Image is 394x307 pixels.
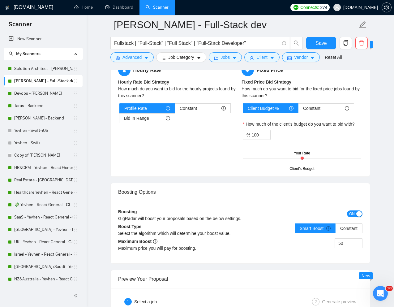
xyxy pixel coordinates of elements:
[300,4,319,11] span: Connects:
[270,56,274,60] span: caret-down
[197,56,201,60] span: caret-down
[122,54,142,61] span: Advanced
[325,54,342,61] a: Reset All
[5,3,10,13] img: logo
[73,66,78,71] span: holder
[73,240,78,244] span: holder
[248,104,279,113] span: Client Budget %
[144,56,148,60] span: caret-down
[118,183,362,201] div: Boosting Options
[4,223,83,236] li: Switzerland - Yevhen - React General - СL
[14,211,73,223] a: SaaS - Yevhen - React General - СL
[4,20,37,33] span: Scanner
[14,124,73,137] a: Yevhen - Swift+iOS
[221,106,226,110] span: info-circle
[4,273,83,285] li: NZ&Australia - Yevhen - React General - СL
[9,51,41,56] span: My Scanners
[293,5,298,10] img: upwork-logo.png
[290,37,302,49] button: search
[166,106,170,110] span: info-circle
[214,56,218,60] span: folder
[4,33,83,45] li: New Scanner
[251,130,270,140] input: How much of the client's budget do you want to bid with?
[14,199,73,211] a: 💸 Yevhen - React General - СL
[110,52,154,62] button: settingAdvancedcaret-down
[221,54,230,61] span: Jobs
[73,277,78,282] span: holder
[340,37,352,49] button: copy
[114,39,279,47] input: Search Freelance Jobs...
[73,227,78,232] span: holder
[306,37,336,49] button: Save
[243,121,355,128] label: How much of the client's budget do you want to bid with?
[73,79,78,84] span: holder
[168,54,194,61] span: Job Category
[14,63,73,75] a: Solution Architect - [PERSON_NAME]
[335,5,339,10] span: user
[73,252,78,257] span: holder
[382,5,392,10] a: setting
[118,215,302,222] div: GigRadar will boost your proposals based on the below settings.
[4,100,83,112] li: Taras - Backend
[118,224,141,229] b: Boost Type
[322,298,356,305] div: Generate preview
[359,21,367,29] span: edit
[74,5,93,10] a: homeHome
[362,273,370,278] span: New
[14,149,73,162] a: Copy of [PERSON_NAME]
[73,141,78,145] span: holder
[382,2,392,12] button: setting
[340,40,352,46] span: copy
[4,199,83,211] li: 💸 Yevhen - React General - СL
[16,51,41,56] span: My Scanners
[4,87,83,100] li: Devops - Kostya Zgara
[4,137,83,149] li: Yevhen - Swift
[242,85,362,99] div: How much do you want to bid for the fixed price jobs found by this scanner?
[73,190,78,195] span: holder
[310,56,315,60] span: caret-down
[4,186,83,199] li: Healthcare Yevhen - React General - СL
[4,236,83,248] li: UK - Yevhen - React General - СL
[4,75,83,87] li: Kostya Zgara - Full-Stack dev
[14,261,73,273] a: [GEOGRAPHIC_DATA]+Saudi - Yevhen - React General - СL
[118,230,240,237] div: Select the algorithm which will determine your boost value.
[134,298,161,305] div: Select a job
[294,54,308,61] span: Vendor
[4,261,83,273] li: UAE+Saudi - Yevhen - React General - СL
[4,149,83,162] li: Copy of Yevhen - Swift
[14,87,73,100] a: Devops - [PERSON_NAME]
[250,56,254,60] span: user
[232,56,237,60] span: caret-down
[73,178,78,183] span: holder
[289,166,314,172] div: Client's Budget
[124,114,149,123] span: Bid In Range
[345,106,349,110] span: info-circle
[73,91,78,96] span: holder
[315,39,327,47] span: Save
[114,17,358,32] input: Scanner name...
[244,52,280,62] button: userClientcaret-down
[340,226,358,231] span: Constant
[124,104,147,113] span: Profile Rate
[14,273,73,285] a: NZ&Australia - Yevhen - React General - СL
[4,124,83,137] li: Yevhen - Swift+iOS
[118,239,157,244] b: Maximum Boost
[349,210,355,217] span: ON
[355,37,368,49] button: delete
[386,286,393,291] span: 10
[118,80,169,84] b: Hourly Rate Bid Strategy
[4,174,83,186] li: Real Estate - Yevhen - React General - СL
[73,202,78,207] span: holder
[303,104,320,113] span: Constant
[73,165,78,170] span: holder
[4,63,83,75] li: Solution Architect - Kostya Zgara
[282,41,286,45] span: info-circle
[4,248,83,261] li: Israel - Yevhen - React General - СL
[118,270,362,288] div: Preview Your Proposal
[116,56,120,60] span: setting
[118,85,239,99] div: How much do you want to bid for the hourly projects found by this scanner?
[14,248,73,261] a: Israel - Yevhen - React General - СL
[290,40,302,46] span: search
[105,5,133,10] a: dashboardDashboard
